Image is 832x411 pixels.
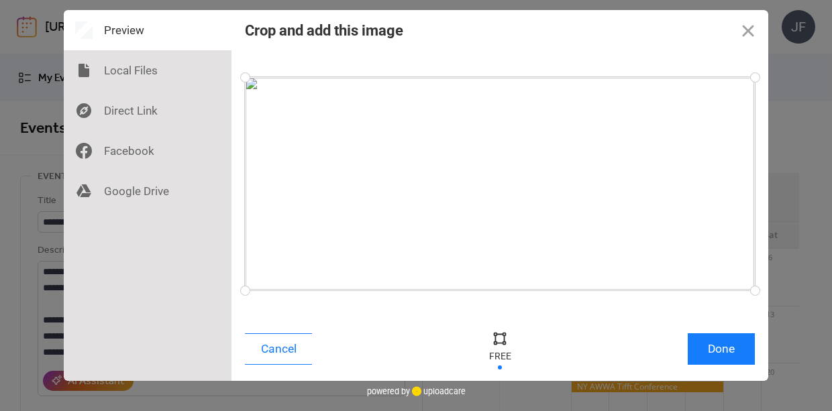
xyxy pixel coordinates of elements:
a: uploadcare [410,386,466,396]
div: powered by [367,381,466,401]
div: Facebook [64,131,231,171]
div: Google Drive [64,171,231,211]
button: Done [688,333,755,365]
button: Cancel [245,333,312,365]
button: Close [728,10,768,50]
div: Crop and add this image [245,22,403,39]
div: Preview [64,10,231,50]
div: Direct Link [64,91,231,131]
div: Local Files [64,50,231,91]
